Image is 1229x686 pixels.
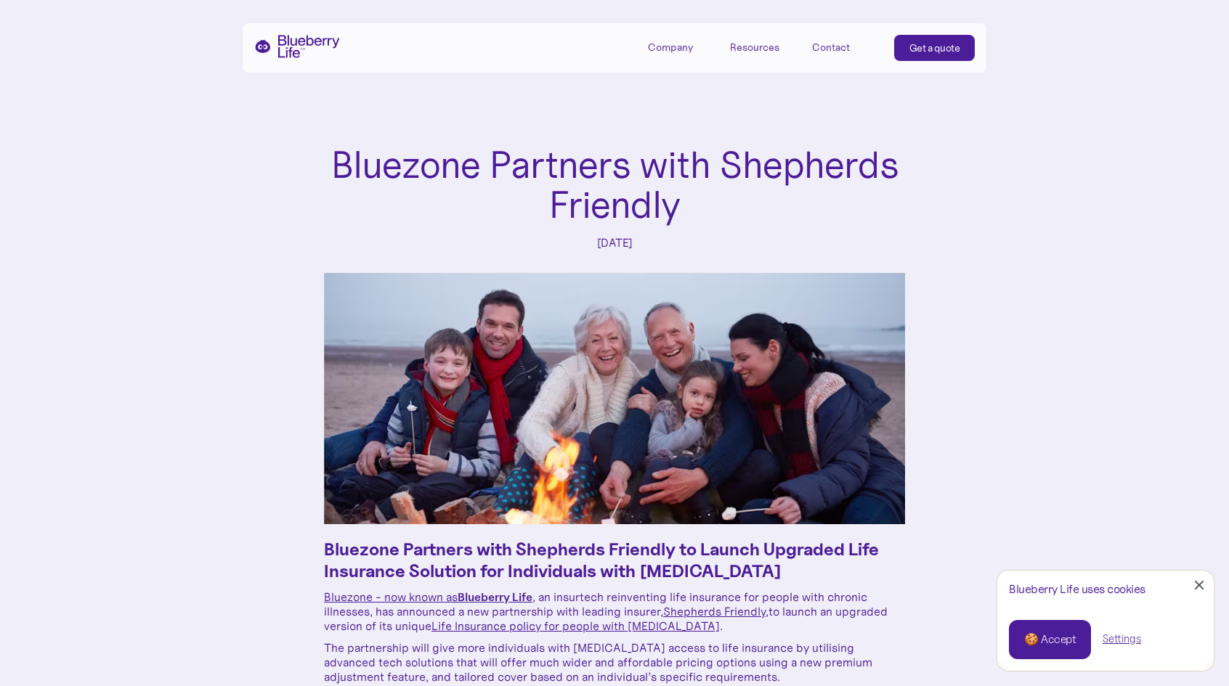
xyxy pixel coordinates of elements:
a: Contact [812,35,877,59]
a: Close Cookie Popup [1185,571,1214,600]
div: Get a quote [909,41,960,55]
div: Company [648,41,693,54]
div: 🍪 Accept [1024,632,1076,648]
div: Contact [812,41,850,54]
a: Settings [1103,632,1141,647]
h1: Bluezone Partners with Shepherds Friendly [324,145,905,224]
p: , an insurtech reinventing life insurance for people with chronic illnesses, has announced a new ... [324,589,905,633]
p: The partnership will give more individuals with [MEDICAL_DATA] access to life insurance by utilis... [324,640,905,684]
div: Close Cookie Popup [1199,585,1200,586]
a: home [254,35,340,58]
a: 🍪 Accept [1009,620,1091,659]
div: Blueberry Life uses cookies [1009,582,1202,596]
strong: Blueberry Life [458,589,532,604]
h3: Bluezone Partners with Shepherds Friendly to Launch Upgraded Life Insurance Solution for Individu... [324,539,905,582]
a: Shepherds Friendly, [663,604,768,618]
a: Get a quote [894,35,976,61]
div: Resources [730,35,795,59]
a: Bluezone - now known asBlueberry Life [324,589,532,604]
div: Resources [730,41,779,54]
a: Life Insurance policy for people with [MEDICAL_DATA] [431,618,720,633]
div: [DATE] [597,236,633,250]
div: Company [648,35,713,59]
